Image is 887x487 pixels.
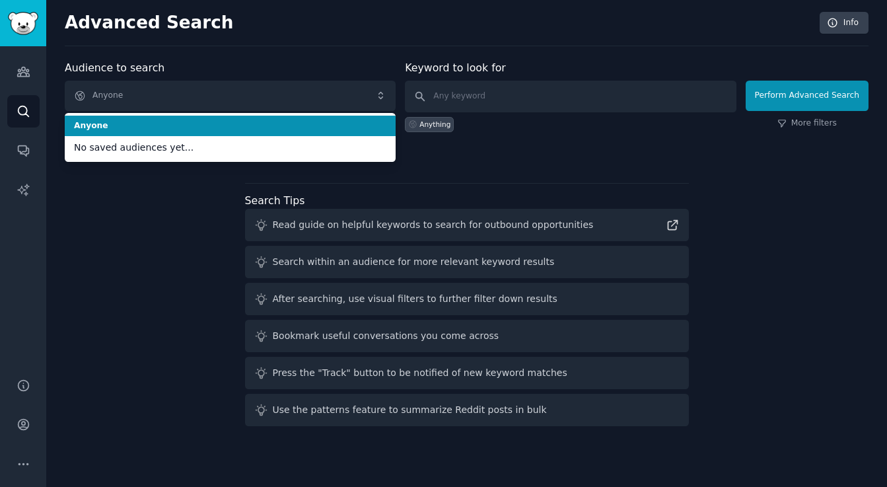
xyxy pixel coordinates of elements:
[777,118,837,130] a: More filters
[273,255,555,269] div: Search within an audience for more relevant keyword results
[74,141,386,155] span: No saved audiences yet...
[273,218,594,232] div: Read guide on helpful keywords to search for outbound opportunities
[273,329,499,343] div: Bookmark useful conversations you come across
[245,194,305,207] label: Search Tips
[273,366,567,380] div: Press the "Track" button to be notified of new keyword matches
[273,403,547,417] div: Use the patterns feature to summarize Reddit posts in bulk
[405,81,736,112] input: Any keyword
[820,12,869,34] a: Info
[65,81,396,111] button: Anyone
[74,120,386,132] span: Anyone
[65,113,396,162] ul: Anyone
[65,13,812,34] h2: Advanced Search
[419,120,450,129] div: Anything
[273,292,557,306] div: After searching, use visual filters to further filter down results
[405,61,506,74] label: Keyword to look for
[8,12,38,35] img: GummySearch logo
[746,81,869,111] button: Perform Advanced Search
[65,61,164,74] label: Audience to search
